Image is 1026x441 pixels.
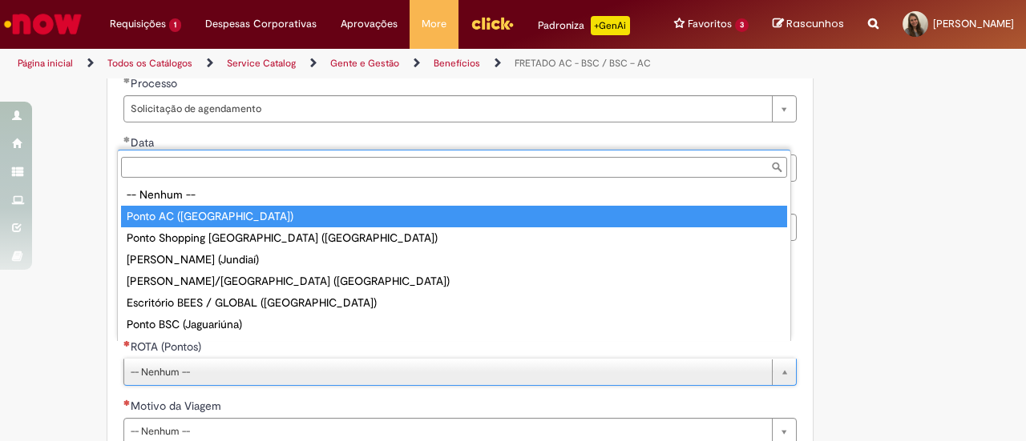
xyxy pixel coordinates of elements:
div: Ponto Metrô Butantan ([GEOGRAPHIC_DATA]) [121,335,787,357]
ul: ROTA (Pontos) [118,181,790,341]
div: Ponto BSC (Jaguariúna) [121,314,787,335]
div: Ponto Shopping [GEOGRAPHIC_DATA] ([GEOGRAPHIC_DATA]) [121,227,787,249]
div: [PERSON_NAME]/[GEOGRAPHIC_DATA] ([GEOGRAPHIC_DATA]) [121,271,787,292]
div: Escritório BEES / GLOBAL ([GEOGRAPHIC_DATA]) [121,292,787,314]
div: Ponto AC ([GEOGRAPHIC_DATA]) [121,206,787,227]
div: [PERSON_NAME] (Jundiaí) [121,249,787,271]
div: -- Nenhum -- [121,184,787,206]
